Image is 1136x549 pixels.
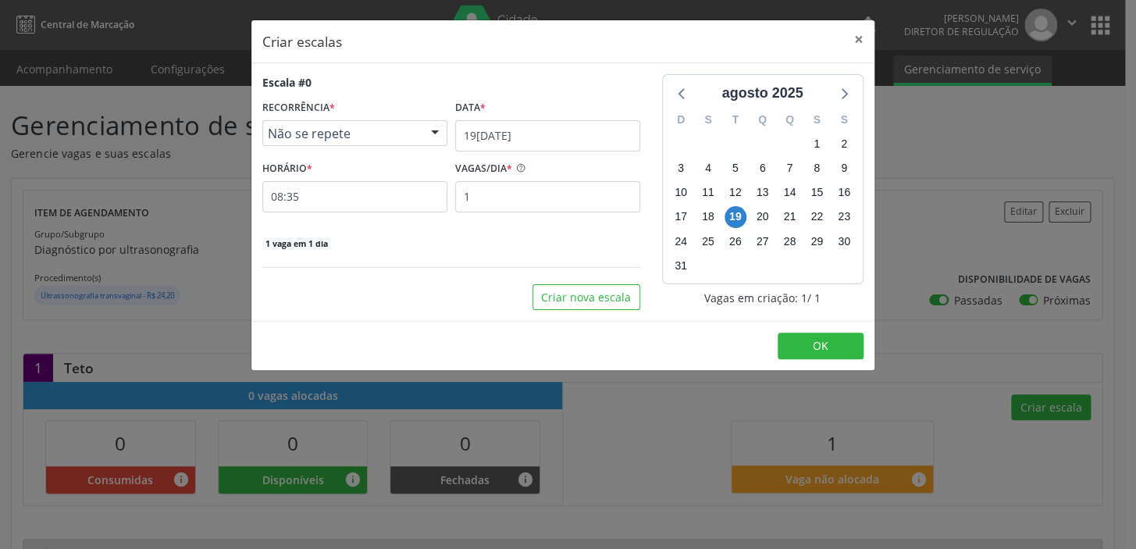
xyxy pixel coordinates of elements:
[697,230,719,252] span: segunda-feira, 25 de agosto de 2025
[806,158,828,180] span: sexta-feira, 8 de agosto de 2025
[725,182,746,204] span: terça-feira, 12 de agosto de 2025
[776,108,803,132] div: Q
[833,158,855,180] span: sábado, 9 de agosto de 2025
[512,157,526,173] ion-icon: help circle outline
[262,157,312,181] label: HORÁRIO
[751,158,773,180] span: quarta-feira, 6 de agosto de 2025
[725,158,746,180] span: terça-feira, 5 de agosto de 2025
[455,96,486,120] label: Data
[833,182,855,204] span: sábado, 16 de agosto de 2025
[670,255,692,276] span: domingo, 31 de agosto de 2025
[778,182,800,204] span: quinta-feira, 14 de agosto de 2025
[833,230,855,252] span: sábado, 30 de agosto de 2025
[725,230,746,252] span: terça-feira, 26 de agosto de 2025
[262,96,335,120] label: RECORRÊNCIA
[833,133,855,155] span: sábado, 2 de agosto de 2025
[262,31,342,52] h5: Criar escalas
[455,120,640,152] input: Selecione uma data
[670,158,692,180] span: domingo, 3 de agosto de 2025
[806,133,828,155] span: sexta-feira, 1 de agosto de 2025
[262,237,331,250] span: 1 vaga em 1 dia
[806,182,828,204] span: sexta-feira, 15 de agosto de 2025
[807,290,821,306] span: / 1
[670,230,692,252] span: domingo, 24 de agosto de 2025
[751,182,773,204] span: quarta-feira, 13 de agosto de 2025
[697,206,719,228] span: segunda-feira, 18 de agosto de 2025
[778,230,800,252] span: quinta-feira, 28 de agosto de 2025
[806,206,828,228] span: sexta-feira, 22 de agosto de 2025
[715,83,809,104] div: agosto 2025
[455,157,512,181] label: VAGAS/DIA
[697,158,719,180] span: segunda-feira, 4 de agosto de 2025
[778,158,800,180] span: quinta-feira, 7 de agosto de 2025
[833,206,855,228] span: sábado, 23 de agosto de 2025
[778,333,864,359] button: OK
[268,126,415,141] span: Não se repete
[843,20,874,59] button: Close
[262,74,312,91] div: Escala #0
[751,206,773,228] span: quarta-feira, 20 de agosto de 2025
[751,230,773,252] span: quarta-feira, 27 de agosto de 2025
[662,290,864,306] div: Vagas em criação: 1
[749,108,776,132] div: Q
[721,108,749,132] div: T
[694,108,721,132] div: S
[803,108,831,132] div: S
[813,338,828,353] span: OK
[668,108,695,132] div: D
[725,206,746,228] span: terça-feira, 19 de agosto de 2025
[670,206,692,228] span: domingo, 17 de agosto de 2025
[670,182,692,204] span: domingo, 10 de agosto de 2025
[778,206,800,228] span: quinta-feira, 21 de agosto de 2025
[806,230,828,252] span: sexta-feira, 29 de agosto de 2025
[697,182,719,204] span: segunda-feira, 11 de agosto de 2025
[831,108,858,132] div: S
[532,284,640,311] button: Criar nova escala
[262,181,447,212] input: 00:00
